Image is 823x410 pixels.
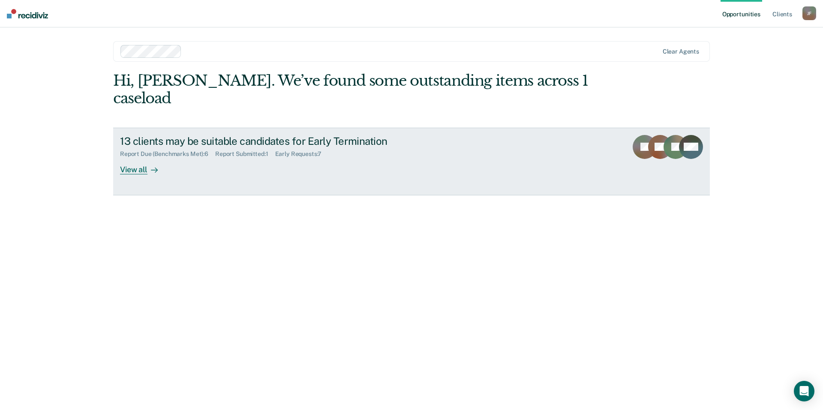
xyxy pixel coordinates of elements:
[7,9,48,18] img: Recidiviz
[794,381,814,401] div: Open Intercom Messenger
[120,158,168,174] div: View all
[113,72,591,107] div: Hi, [PERSON_NAME]. We’ve found some outstanding items across 1 caseload
[113,128,710,195] a: 13 clients may be suitable candidates for Early TerminationReport Due (Benchmarks Met):6Report Su...
[802,6,816,20] button: JF
[120,135,421,147] div: 13 clients may be suitable candidates for Early Termination
[802,6,816,20] div: J F
[275,150,329,158] div: Early Requests : 7
[215,150,275,158] div: Report Submitted : 1
[663,48,699,55] div: Clear agents
[120,150,215,158] div: Report Due (Benchmarks Met) : 6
